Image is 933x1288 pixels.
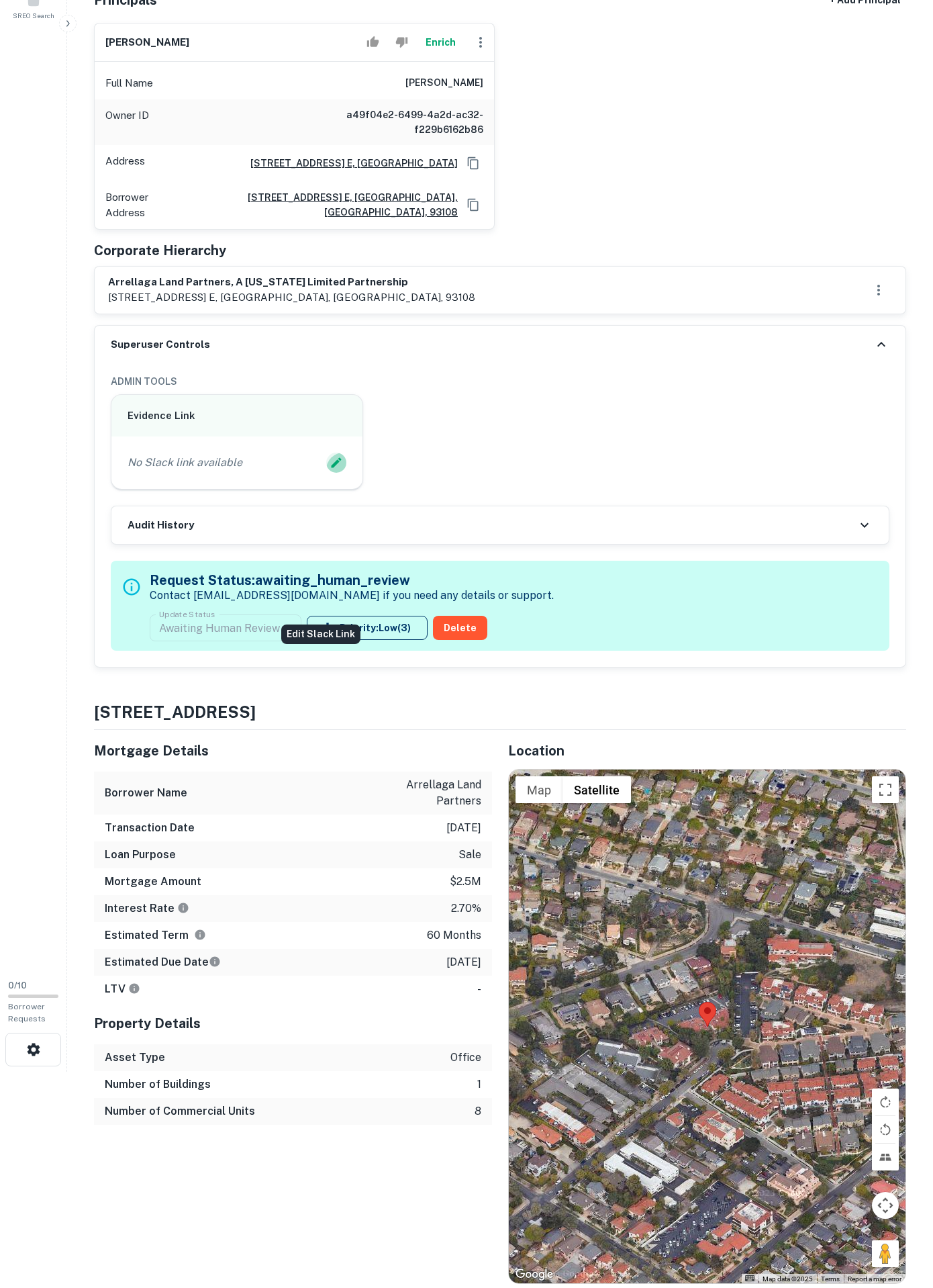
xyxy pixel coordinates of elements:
h6: Number of Commercial Units [105,1103,255,1119]
p: sale [458,847,481,863]
h6: Audit History [128,518,194,533]
span: 0 / 10 [8,980,27,991]
h6: Superuser Controls [111,337,210,353]
svg: Term is based on a standard schedule for this type of loan. [194,929,206,941]
svg: Estimate is based on a standard schedule for this type of loan. [209,956,221,968]
p: 60 months [427,927,481,944]
button: Show street map [515,776,562,803]
h5: Corporate Hierarchy [94,240,226,261]
p: [DATE] [446,954,481,970]
h6: Interest Rate [105,901,189,917]
p: Contact [EMAIL_ADDRESS][DOMAIN_NAME] if you need any details or support. [150,588,554,604]
button: Enrich [419,29,462,56]
button: Copy Address [463,153,483,173]
h5: Mortgage Details [94,741,492,761]
p: [DATE] [446,820,481,836]
h6: Asset Type [105,1050,165,1066]
h6: Estimated Term [105,927,206,944]
h6: a49f04e2-6499-4a2d-ac32-f229b6162b86 [322,107,483,137]
svg: The interest rates displayed on the website are for informational purposes only and may be report... [177,902,189,914]
p: 2.70% [451,901,481,917]
button: Priority:Low(3) [307,616,428,640]
button: Keyboard shortcuts [745,1275,754,1281]
p: - [477,981,481,997]
span: Borrower Requests [8,1002,46,1023]
div: Edit Slack Link [281,625,360,644]
a: [STREET_ADDRESS] E, [GEOGRAPHIC_DATA] [240,156,458,171]
span: Map data ©2025 [763,1275,813,1283]
button: Rotate map clockwise [872,1089,899,1115]
h5: Request Status: awaiting_human_review [150,570,554,590]
h6: LTV [105,981,140,997]
h4: [STREET_ADDRESS] [94,700,906,724]
p: Owner ID [105,107,149,137]
button: Accept [361,29,385,56]
p: No Slack link available [128,455,242,471]
button: Show satellite imagery [562,776,631,803]
button: Copy Address [463,195,483,215]
p: 1 [477,1076,481,1093]
span: SREO Search [13,10,54,21]
iframe: Chat Widget [866,1181,933,1245]
h5: Property Details [94,1013,492,1033]
button: Reject [390,29,413,56]
h6: ADMIN TOOLS [111,374,889,389]
h6: Mortgage Amount [105,874,201,890]
button: Toggle fullscreen view [872,776,899,803]
h6: arrellaga land partners, a [US_STATE] limited partnership [108,275,475,290]
button: Drag Pegman onto the map to open Street View [872,1240,899,1267]
p: [STREET_ADDRESS] e, [GEOGRAPHIC_DATA], [GEOGRAPHIC_DATA], 93108 [108,289,475,306]
h6: [PERSON_NAME] [105,35,189,50]
a: Open this area in Google Maps (opens a new window) [512,1266,556,1283]
a: Terms (opens in new tab) [821,1275,840,1283]
h5: Location [508,741,906,761]
h6: Estimated Due Date [105,954,221,970]
h6: [PERSON_NAME] [405,75,483,91]
p: office [450,1050,481,1066]
h6: Evidence Link [128,408,346,424]
a: [STREET_ADDRESS] e, [GEOGRAPHIC_DATA], [GEOGRAPHIC_DATA], 93108 [179,190,458,220]
div: Awaiting Human Review [150,609,301,647]
p: 8 [475,1103,481,1119]
h6: Borrower Name [105,785,187,801]
p: arrellaga land partners [360,777,481,809]
button: Tilt map [872,1144,899,1170]
h6: Number of Buildings [105,1076,211,1093]
a: Report a map error [848,1275,901,1283]
h6: Loan Purpose [105,847,176,863]
h6: Transaction Date [105,820,195,836]
button: Edit Slack Link [326,453,346,473]
label: Update Status [159,608,215,620]
img: Google [512,1266,556,1283]
p: $2.5m [450,874,481,890]
svg: LTVs displayed on the website are for informational purposes only and may be reported incorrectly... [128,982,140,995]
button: Rotate map counterclockwise [872,1116,899,1143]
p: Address [105,153,145,173]
p: Full Name [105,75,153,91]
p: Borrower Address [105,189,173,221]
button: Delete [433,616,487,640]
